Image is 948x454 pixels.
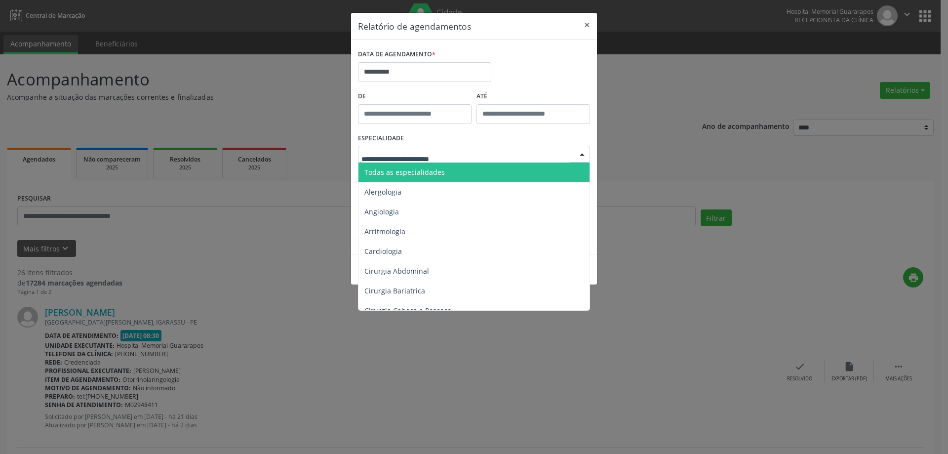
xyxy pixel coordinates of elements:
[577,13,597,37] button: Close
[364,266,429,276] span: Cirurgia Abdominal
[358,89,472,104] label: De
[358,131,404,146] label: ESPECIALIDADE
[358,20,471,33] h5: Relatório de agendamentos
[364,286,425,295] span: Cirurgia Bariatrica
[364,167,445,177] span: Todas as especialidades
[364,187,401,197] span: Alergologia
[364,207,399,216] span: Angiologia
[364,247,402,256] span: Cardiologia
[358,47,435,62] label: DATA DE AGENDAMENTO
[364,306,451,315] span: Cirurgia Cabeça e Pescoço
[364,227,405,236] span: Arritmologia
[476,89,590,104] label: ATÉ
